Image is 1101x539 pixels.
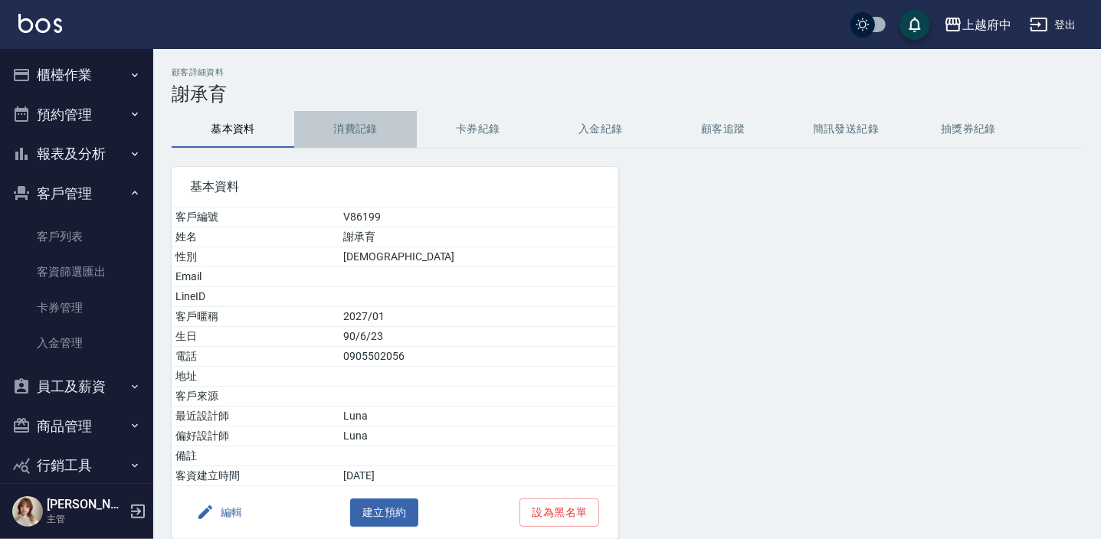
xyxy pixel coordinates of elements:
[172,327,339,347] td: 生日
[339,247,618,267] td: [DEMOGRAPHIC_DATA]
[6,55,147,95] button: 櫃檯作業
[18,14,62,33] img: Logo
[339,466,618,486] td: [DATE]
[339,327,618,347] td: 90/6/23
[190,179,600,194] span: 基本資料
[962,15,1011,34] div: 上越府中
[339,347,618,367] td: 0905502056
[47,512,125,526] p: 主管
[47,497,125,512] h5: [PERSON_NAME]
[6,219,147,254] a: 客戶列表
[899,9,930,40] button: save
[339,426,618,446] td: Luna
[172,407,339,426] td: 最近設計師
[6,367,147,407] button: 員工及薪資
[294,111,417,148] button: 消費記錄
[172,466,339,486] td: 客資建立時間
[6,174,147,214] button: 客戶管理
[172,307,339,327] td: 客戶暱稱
[6,254,147,289] a: 客資篩選匯出
[172,347,339,367] td: 電話
[172,367,339,387] td: 地址
[1024,11,1083,39] button: 登出
[172,67,1083,77] h2: 顧客詳細資料
[907,111,1030,148] button: 抽獎券紀錄
[417,111,539,148] button: 卡券紀錄
[172,83,1083,105] h3: 謝承育
[6,407,147,446] button: 商品管理
[172,111,294,148] button: 基本資料
[339,407,618,426] td: Luna
[339,307,618,327] td: 2027/01
[339,227,618,247] td: 謝承育
[539,111,662,148] button: 入金紀錄
[12,496,43,527] img: Person
[172,287,339,307] td: LineID
[339,207,618,227] td: V86199
[172,247,339,267] td: 性別
[6,446,147,485] button: 行銷工具
[6,290,147,325] a: 卡券管理
[172,426,339,446] td: 偏好設計師
[172,207,339,227] td: 客戶編號
[6,134,147,174] button: 報表及分析
[6,95,147,135] button: 預約管理
[190,498,249,527] button: 編輯
[519,498,599,527] button: 設為黑名單
[172,227,339,247] td: 姓名
[938,9,1017,41] button: 上越府中
[172,446,339,466] td: 備註
[6,325,147,361] a: 入金管理
[172,387,339,407] td: 客戶來源
[350,498,419,527] button: 建立預約
[785,111,907,148] button: 簡訊發送紀錄
[662,111,785,148] button: 顧客追蹤
[172,267,339,287] td: Email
